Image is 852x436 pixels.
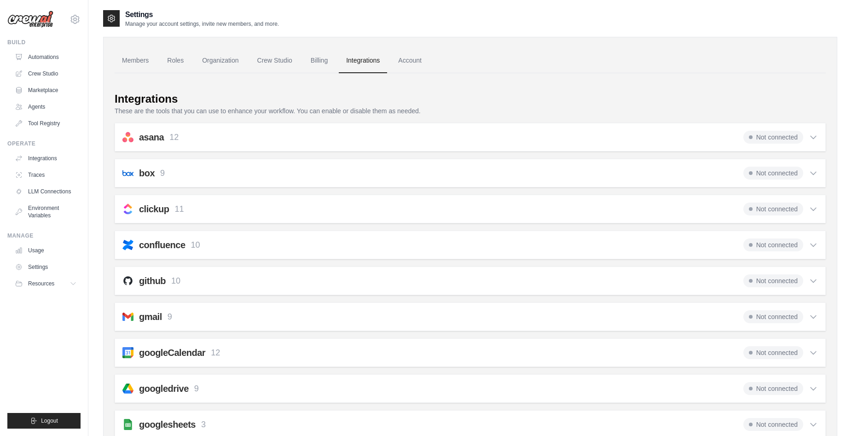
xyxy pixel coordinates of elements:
p: 10 [191,239,200,251]
span: Not connected [743,418,803,431]
a: Billing [303,48,335,73]
p: 9 [194,383,199,395]
span: Resources [28,280,54,287]
span: Logout [41,417,58,424]
span: Not connected [743,346,803,359]
p: 3 [201,419,206,431]
a: Organization [195,48,246,73]
img: asana.svg [122,132,133,143]
p: Manage your account settings, invite new members, and more. [125,20,279,28]
h2: googledrive [139,382,189,395]
h2: gmail [139,310,162,323]
span: Not connected [743,203,803,215]
p: 11 [174,203,184,215]
div: Manage [7,232,81,239]
h2: box [139,167,155,180]
span: Not connected [743,274,803,287]
a: Members [115,48,156,73]
img: clickup.svg [122,203,133,215]
button: Resources [11,276,81,291]
img: googledrive.svg [122,383,133,394]
a: Crew Studio [250,48,300,73]
p: 9 [160,167,165,180]
div: Integrations [115,92,178,106]
img: googlesheets.svg [122,419,133,430]
a: Usage [11,243,81,258]
img: confluence.svg [122,239,133,250]
img: box.svg [122,168,133,179]
a: Automations [11,50,81,64]
span: Not connected [743,167,803,180]
h2: github [139,274,166,287]
a: Integrations [11,151,81,166]
img: github.svg [122,275,133,286]
span: Not connected [743,131,803,144]
a: Tool Registry [11,116,81,131]
img: gmail.svg [122,311,133,322]
a: LLM Connections [11,184,81,199]
a: Integrations [339,48,387,73]
a: Account [391,48,429,73]
a: Agents [11,99,81,114]
button: Logout [7,413,81,429]
p: 10 [171,275,180,287]
h2: confluence [139,238,185,251]
p: 12 [211,347,220,359]
h2: asana [139,131,164,144]
img: Logo [7,11,53,28]
h2: clickup [139,203,169,215]
div: Operate [7,140,81,147]
span: Not connected [743,238,803,251]
img: googleCalendar.svg [122,347,133,358]
p: 9 [168,311,172,323]
a: Crew Studio [11,66,81,81]
a: Roles [160,48,191,73]
div: Build [7,39,81,46]
p: 12 [169,131,179,144]
a: Marketplace [11,83,81,98]
p: These are the tools that you can use to enhance your workflow. You can enable or disable them as ... [115,106,826,116]
h2: googlesheets [139,418,196,431]
a: Environment Variables [11,201,81,223]
span: Not connected [743,382,803,395]
h2: Settings [125,9,279,20]
span: Not connected [743,310,803,323]
a: Traces [11,168,81,182]
a: Settings [11,260,81,274]
h2: googleCalendar [139,346,205,359]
